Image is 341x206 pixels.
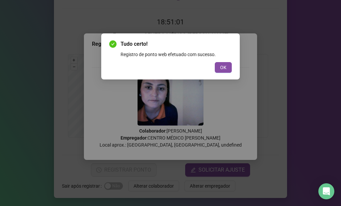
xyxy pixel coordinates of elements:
span: check-circle [109,40,117,48]
span: OK [220,64,226,71]
div: Registro de ponto web efetuado com sucesso. [121,51,232,58]
button: OK [215,62,232,73]
div: Open Intercom Messenger [318,183,334,199]
span: Tudo certo! [121,40,232,48]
